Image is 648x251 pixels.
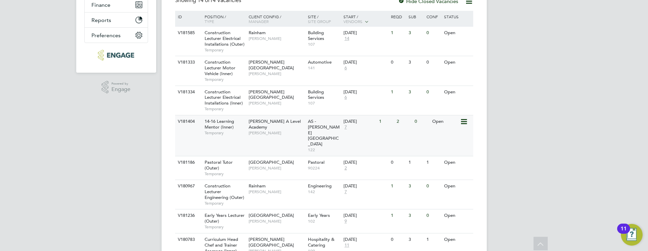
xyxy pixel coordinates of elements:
[249,219,305,224] span: [PERSON_NAME]
[205,201,245,206] span: Temporary
[176,11,200,22] div: ID
[389,86,407,98] div: 1
[425,233,442,246] div: 1
[205,77,245,82] span: Temporary
[308,59,332,65] span: Automotive
[407,156,424,169] div: 1
[91,17,111,23] span: Reports
[343,60,388,65] div: [DATE]
[343,95,348,100] span: 6
[395,115,413,128] div: 2
[343,124,348,130] span: 7
[205,118,234,130] span: 14-16 Learning Mentor (Inner)
[377,115,395,128] div: 1
[205,212,245,224] span: Early Years Lecturer (Outer)
[306,11,342,27] div: Site /
[308,189,340,195] span: 142
[308,236,334,248] span: Hospitality & Catering
[425,11,442,22] div: Conf
[407,27,424,39] div: 3
[425,56,442,69] div: 0
[308,118,340,147] span: AS - [PERSON_NAME][GEOGRAPHIC_DATA]
[442,233,472,246] div: Open
[442,27,472,39] div: Open
[407,11,424,22] div: Sub
[343,119,376,124] div: [DATE]
[308,19,331,24] span: Site Group
[343,165,348,171] span: 2
[91,32,121,39] span: Preferences
[205,106,245,112] span: Temporary
[425,27,442,39] div: 0
[247,11,306,27] div: Client Config /
[249,165,305,171] span: [PERSON_NAME]
[425,156,442,169] div: 1
[205,159,233,171] span: Pastoral Tutor (Outer)
[308,100,340,106] span: 107
[249,212,294,218] span: [GEOGRAPHIC_DATA]
[308,183,332,189] span: Engineering
[249,19,269,24] span: Manager
[621,229,627,237] div: 11
[407,209,424,222] div: 3
[343,30,388,36] div: [DATE]
[111,81,130,87] span: Powered by
[425,209,442,222] div: 0
[176,86,200,98] div: V181334
[308,212,330,218] span: Early Years
[389,27,407,39] div: 1
[85,28,148,43] button: Preferences
[343,219,348,224] span: 9
[205,171,245,177] span: Temporary
[343,19,362,24] span: Vendors
[442,11,472,22] div: Status
[205,47,245,53] span: Temporary
[389,180,407,192] div: 1
[407,86,424,98] div: 3
[343,183,388,189] div: [DATE]
[442,56,472,69] div: Open
[442,156,472,169] div: Open
[249,59,294,71] span: [PERSON_NAME][GEOGRAPHIC_DATA]
[407,233,424,246] div: 3
[98,50,134,61] img: huntereducation-logo-retina.png
[308,147,340,153] span: 122
[389,56,407,69] div: 0
[205,30,245,47] span: Construction Lecturer Electrical Installations (Outer)
[249,100,305,106] span: [PERSON_NAME]
[308,219,340,224] span: 102
[389,11,407,22] div: Reqd
[249,36,305,41] span: [PERSON_NAME]
[343,160,388,165] div: [DATE]
[85,13,148,27] button: Reports
[343,65,348,71] span: 6
[308,165,340,171] span: 90224
[102,81,130,94] a: Powered byEngage
[249,159,294,165] span: [GEOGRAPHIC_DATA]
[343,36,350,42] span: 14
[442,180,472,192] div: Open
[249,130,305,136] span: [PERSON_NAME]
[308,42,340,47] span: 107
[176,115,200,128] div: V181404
[176,56,200,69] div: V181333
[425,180,442,192] div: 0
[442,86,472,98] div: Open
[200,11,247,27] div: Position /
[249,89,294,100] span: [PERSON_NAME][GEOGRAPHIC_DATA]
[308,159,325,165] span: Pastoral
[249,189,305,195] span: [PERSON_NAME]
[343,213,388,219] div: [DATE]
[425,86,442,98] div: 0
[249,71,305,76] span: [PERSON_NAME]
[308,89,324,100] span: Building Services
[205,59,235,76] span: Construction Lecturer Motor Vehicle (Inner)
[343,243,350,248] span: 11
[249,118,301,130] span: [PERSON_NAME] A Level Academy
[413,115,431,128] div: 0
[205,89,243,106] span: Construction Lecturer Electrical Installations (Inner)
[308,30,324,41] span: Building Services
[621,224,643,246] button: Open Resource Center, 11 new notifications
[205,224,245,230] span: Temporary
[431,115,460,128] div: Open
